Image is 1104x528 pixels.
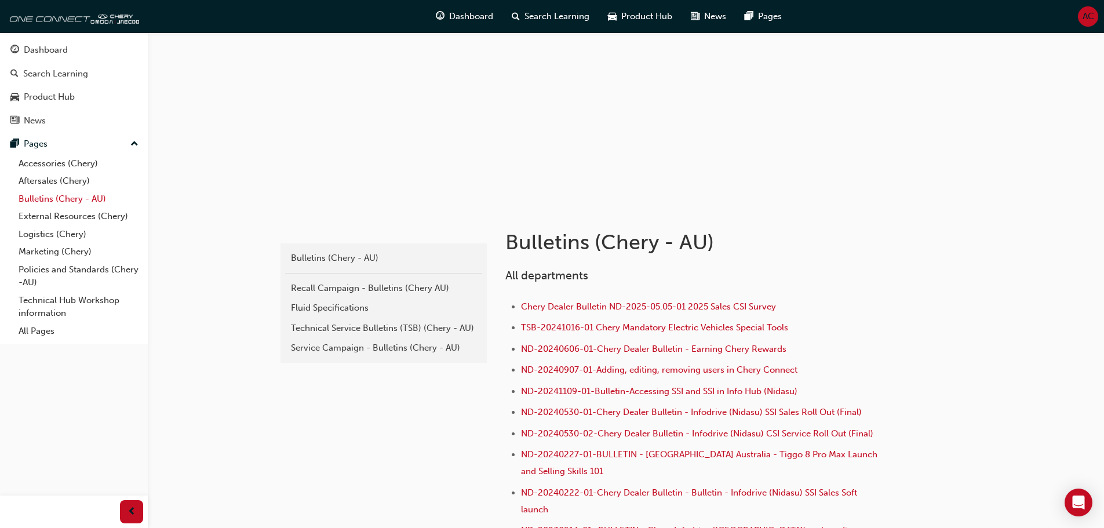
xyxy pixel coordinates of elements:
[130,137,139,152] span: up-icon
[449,10,493,23] span: Dashboard
[621,10,672,23] span: Product Hub
[291,301,476,315] div: Fluid Specifications
[521,407,862,417] a: ND-20240530-01-Chery Dealer Bulletin - Infodrive (Nidasu) SSI Sales Roll Out (Final)
[24,114,46,128] div: News
[502,5,599,28] a: search-iconSearch Learning
[14,155,143,173] a: Accessories (Chery)
[521,449,880,476] a: ND-20240227-01-BULLETIN - [GEOGRAPHIC_DATA] Australia - Tiggo 8 Pro Max Launch and Selling Skills...
[285,278,482,298] a: Recall Campaign - Bulletins (Chery AU)
[1083,10,1094,23] span: AC
[682,5,735,28] a: news-iconNews
[24,137,48,151] div: Pages
[758,10,782,23] span: Pages
[427,5,502,28] a: guage-iconDashboard
[745,9,753,24] span: pages-icon
[24,90,75,104] div: Product Hub
[14,190,143,208] a: Bulletins (Chery - AU)
[6,5,139,28] img: oneconnect
[127,505,136,519] span: prev-icon
[10,116,19,126] span: news-icon
[5,110,143,132] a: News
[285,248,482,268] a: Bulletins (Chery - AU)
[1078,6,1098,27] button: AC
[521,428,873,439] a: ND-20240530-02-Chery Dealer Bulletin - Infodrive (Nidasu) CSI Service Roll Out (Final)
[599,5,682,28] a: car-iconProduct Hub
[608,9,617,24] span: car-icon
[5,133,143,155] button: Pages
[14,243,143,261] a: Marketing (Chery)
[5,39,143,61] a: Dashboard
[524,10,589,23] span: Search Learning
[1065,489,1092,516] div: Open Intercom Messenger
[14,172,143,190] a: Aftersales (Chery)
[704,10,726,23] span: News
[505,269,588,282] span: All departments
[291,252,476,265] div: Bulletins (Chery - AU)
[291,282,476,295] div: Recall Campaign - Bulletins (Chery AU)
[291,322,476,335] div: Technical Service Bulletins (TSB) (Chery - AU)
[505,230,886,255] h1: Bulletins (Chery - AU)
[521,365,797,375] a: ND-20240907-01-Adding, editing, removing users in Chery Connect
[10,139,19,150] span: pages-icon
[521,322,788,333] a: TSB-20241016-01 Chery Mandatory Electric Vehicles Special Tools
[14,322,143,340] a: All Pages
[24,43,68,57] div: Dashboard
[735,5,791,28] a: pages-iconPages
[291,341,476,355] div: Service Campaign - Bulletins (Chery - AU)
[512,9,520,24] span: search-icon
[521,301,776,312] a: Chery Dealer Bulletin ND-2025-05.05-01 2025 Sales CSI Survey
[285,318,482,338] a: Technical Service Bulletins (TSB) (Chery - AU)
[23,67,88,81] div: Search Learning
[5,63,143,85] a: Search Learning
[521,386,797,396] a: ND-20241109-01-Bulletin-Accessing SSI and SSI in Info Hub (Nidasu)
[14,292,143,322] a: Technical Hub Workshop information
[14,225,143,243] a: Logistics (Chery)
[14,207,143,225] a: External Resources (Chery)
[10,45,19,56] span: guage-icon
[10,69,19,79] span: search-icon
[5,86,143,108] a: Product Hub
[285,338,482,358] a: Service Campaign - Bulletins (Chery - AU)
[5,37,143,133] button: DashboardSearch LearningProduct HubNews
[436,9,444,24] span: guage-icon
[285,298,482,318] a: Fluid Specifications
[10,92,19,103] span: car-icon
[14,261,143,292] a: Policies and Standards (Chery -AU)
[521,487,859,515] a: ND-20240222-01-Chery Dealer Bulletin - Bulletin - Infodrive (Nidasu) SSI Sales Soft launch
[521,344,786,354] a: ND-20240606-01-Chery Dealer Bulletin - Earning Chery Rewards
[691,9,699,24] span: news-icon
